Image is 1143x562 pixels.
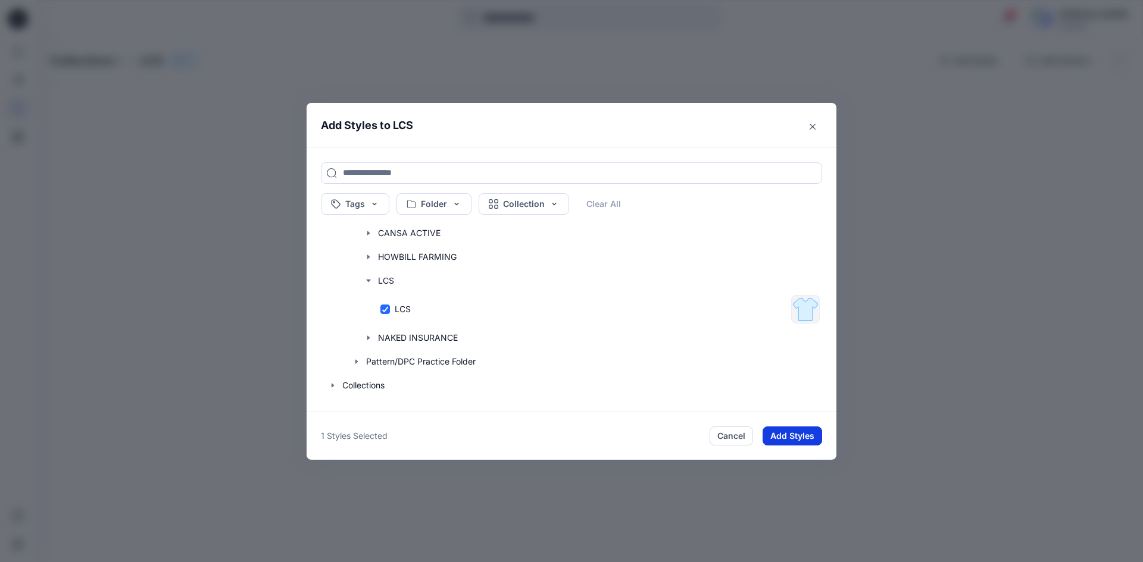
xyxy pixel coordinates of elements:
p: 1 Styles Selected [321,429,388,442]
button: Folder [396,193,471,215]
header: Add Styles to LCS [307,103,836,147]
button: Tags [321,193,389,215]
button: Close [803,117,822,136]
button: Collection [479,193,569,215]
p: LCS [395,303,411,315]
button: Add Styles [763,426,822,445]
button: Cancel [710,426,753,445]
